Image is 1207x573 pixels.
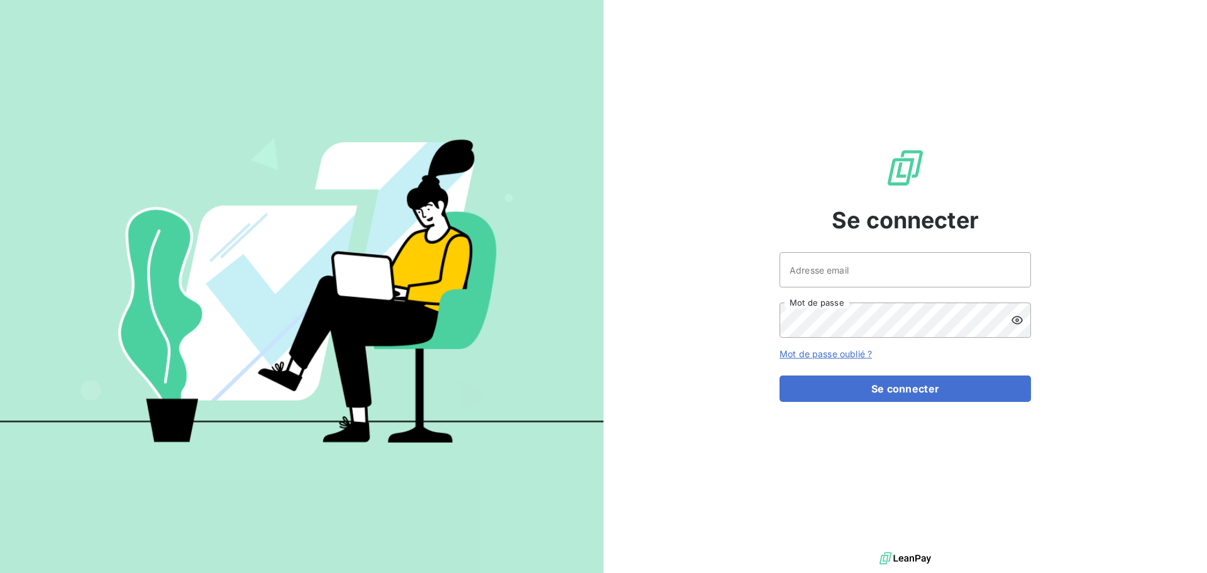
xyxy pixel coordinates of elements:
img: logo [879,549,931,568]
button: Se connecter [780,376,1031,402]
a: Mot de passe oublié ? [780,348,872,359]
span: Se connecter [832,203,979,237]
input: placeholder [780,252,1031,287]
img: Logo LeanPay [885,148,925,188]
